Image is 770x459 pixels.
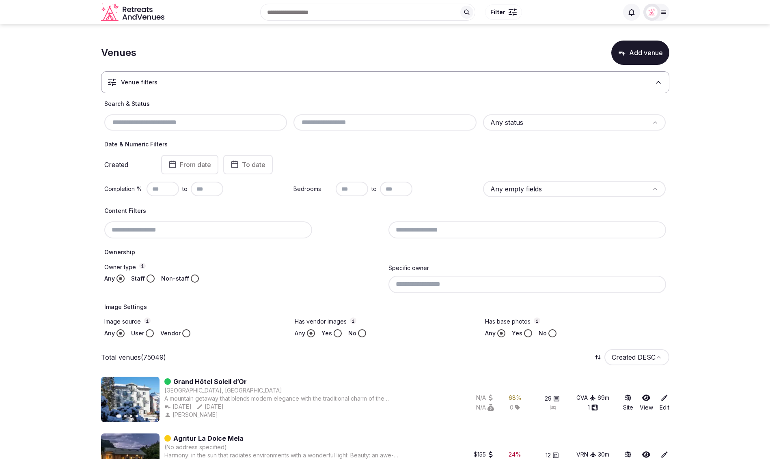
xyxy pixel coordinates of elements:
[371,185,377,193] span: to
[161,275,189,283] label: Non-staff
[474,450,494,459] button: $155
[660,394,669,412] a: Edit
[509,394,522,402] div: 68 %
[173,433,244,443] a: Agritur La Dolce Mela
[576,394,596,402] button: GVA
[321,329,332,337] label: Yes
[576,450,596,459] button: VRN
[485,4,522,20] button: Filter
[598,450,609,459] div: 30 m
[476,403,494,412] button: N/A
[104,275,115,283] label: Any
[173,377,247,386] a: Grand Hôtel Soleil d’Or
[101,3,166,21] a: Visit the homepage
[131,329,144,337] label: User
[131,275,145,283] label: Staff
[223,155,273,174] button: To date
[293,185,332,193] label: Bedrooms
[509,450,521,459] div: 24 %
[104,207,666,215] h4: Content Filters
[104,317,285,326] label: Image source
[160,329,181,337] label: Vendor
[104,329,115,337] label: Any
[164,411,220,419] button: [PERSON_NAME]
[588,403,598,412] button: 1
[101,353,166,362] p: Total venues (75049)
[104,303,666,311] h4: Image Settings
[623,394,633,412] a: Site
[510,403,513,412] span: 0
[104,185,143,193] label: Completion %
[485,329,496,337] label: Any
[104,161,150,168] label: Created
[164,443,227,451] button: (No address specified)
[348,329,356,337] label: No
[130,415,132,417] button: Go to slide 3
[104,100,666,108] h4: Search & Status
[104,140,666,148] h4: Date & Numeric Filters
[490,8,505,16] span: Filter
[512,329,522,337] label: Yes
[116,414,121,418] button: Go to slide 1
[124,415,127,417] button: Go to slide 2
[640,394,653,412] a: View
[545,395,552,403] span: 29
[597,394,609,402] div: 69 m
[598,450,609,459] button: 30m
[101,377,160,422] img: Featured image for Grand Hôtel Soleil d’Or
[164,403,192,411] button: [DATE]
[295,317,475,326] label: Has vendor images
[101,46,136,60] h1: Venues
[136,415,138,417] button: Go to slide 4
[180,161,211,169] span: From date
[144,317,151,324] button: Image source
[597,394,609,402] button: 69m
[388,264,429,271] label: Specific owner
[164,395,402,403] div: A mountain getaway that blends modern elegance with the traditional charm of the region. Located ...
[104,248,666,256] h4: Ownership
[242,161,265,169] span: To date
[539,329,547,337] label: No
[611,41,669,65] button: Add venue
[161,155,218,174] button: From date
[350,317,356,324] button: Has vendor images
[295,329,305,337] label: Any
[545,395,560,403] button: 29
[121,78,157,86] h3: Venue filters
[646,6,658,18] img: miaceralde
[164,386,282,395] button: [GEOGRAPHIC_DATA], [GEOGRAPHIC_DATA]
[476,394,494,402] button: N/A
[485,317,666,326] label: Has base photos
[534,317,540,324] button: Has base photos
[141,415,144,417] button: Go to slide 5
[509,394,522,402] button: 68%
[182,185,188,193] span: to
[196,403,224,411] button: [DATE]
[139,263,146,269] button: Owner type
[104,263,382,271] label: Owner type
[509,450,521,459] button: 24%
[101,3,166,21] svg: Retreats and Venues company logo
